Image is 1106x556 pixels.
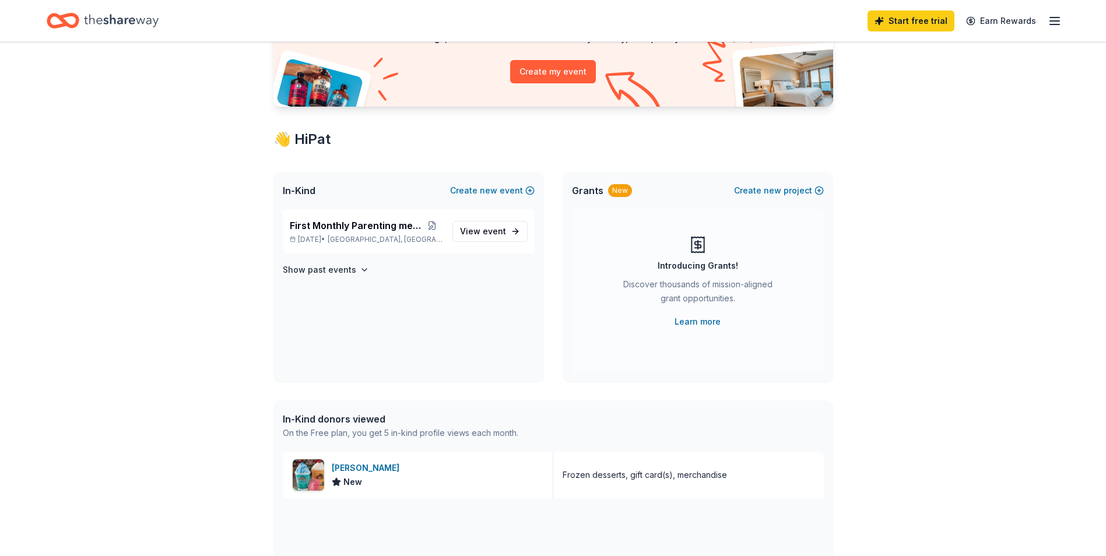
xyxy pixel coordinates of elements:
div: In-Kind donors viewed [283,412,518,426]
a: Earn Rewards [959,10,1043,31]
div: Introducing Grants! [658,259,738,273]
a: Start free trial [868,10,954,31]
div: [PERSON_NAME] [332,461,404,475]
button: Createnewevent [450,184,535,198]
span: Grants [572,184,603,198]
a: Learn more [675,315,721,329]
span: In-Kind [283,184,315,198]
span: event [483,226,506,236]
div: 👋 Hi Pat [273,130,833,149]
span: View [460,224,506,238]
span: First Monthly Parenting meeting [290,219,422,233]
button: Show past events [283,263,369,277]
h4: Show past events [283,263,356,277]
a: View event [452,221,528,242]
img: Curvy arrow [605,72,663,115]
div: New [608,184,632,197]
span: new [764,184,781,198]
span: new [480,184,497,198]
button: Createnewproject [734,184,824,198]
span: New [343,475,362,489]
img: Image for Bahama Buck's [293,459,324,491]
p: [DATE] • [290,235,443,244]
div: Frozen desserts, gift card(s), merchandise [563,468,727,482]
div: On the Free plan, you get 5 in-kind profile views each month. [283,426,518,440]
button: Create my event [510,60,596,83]
span: [GEOGRAPHIC_DATA], [GEOGRAPHIC_DATA] [328,235,443,244]
div: Discover thousands of mission-aligned grant opportunities. [619,277,777,310]
a: Home [47,7,159,34]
